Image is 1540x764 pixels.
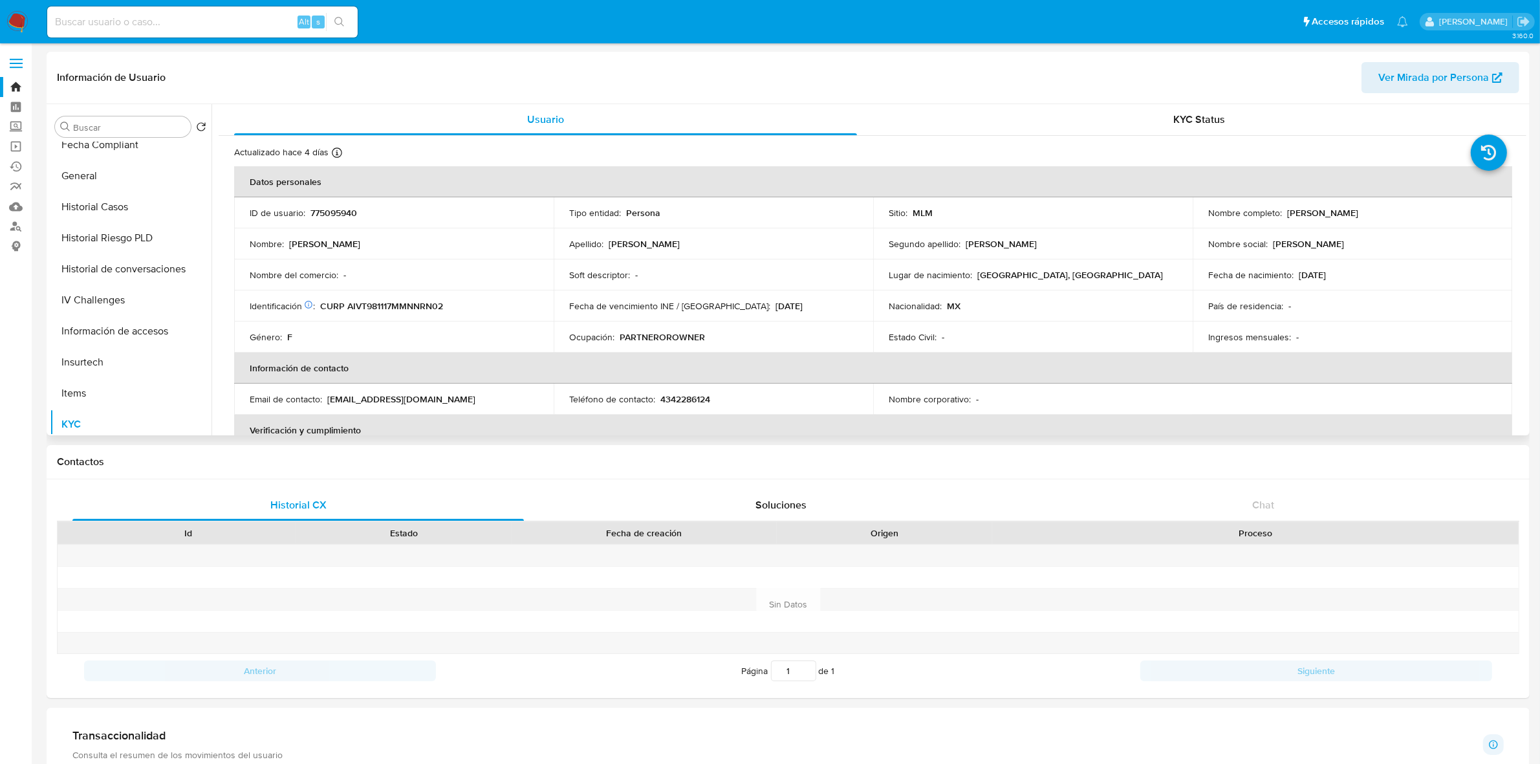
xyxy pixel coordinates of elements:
button: Historial Riesgo PLD [50,223,211,254]
p: CURP AIVT981117MMNNRN02 [320,300,443,312]
p: Nombre completo : [1208,207,1282,219]
p: francisco.martinezsilva@mercadolibre.com.mx [1439,16,1512,28]
span: Usuario [527,112,564,127]
button: Información de accesos [50,316,211,347]
p: - [635,269,638,281]
p: 4342286124 [660,393,710,405]
p: Ocupación : [569,331,614,343]
p: [DATE] [1299,269,1326,281]
th: Datos personales [234,166,1512,197]
p: Nombre del comercio : [250,269,338,281]
p: Nombre : [250,238,284,250]
a: Salir [1517,15,1530,28]
div: Fecha de creación [521,527,768,540]
button: Buscar [60,122,70,132]
p: Nombre social : [1208,238,1268,250]
p: [PERSON_NAME] [966,238,1037,250]
p: Género : [250,331,282,343]
p: Nacionalidad : [889,300,942,312]
th: Verificación y cumplimiento [234,415,1512,446]
p: [PERSON_NAME] [1273,238,1344,250]
p: F [287,331,292,343]
input: Buscar [73,122,186,133]
span: Chat [1252,497,1274,512]
p: Fecha de nacimiento : [1208,269,1294,281]
button: Fecha Compliant [50,129,211,160]
span: Página de [742,660,835,681]
a: Notificaciones [1397,16,1408,27]
button: Items [50,378,211,409]
p: MX [947,300,960,312]
button: Historial de conversaciones [50,254,211,285]
p: Fecha de vencimiento INE / [GEOGRAPHIC_DATA] : [569,300,770,312]
p: [GEOGRAPHIC_DATA], [GEOGRAPHIC_DATA] [977,269,1163,281]
div: Id [89,527,287,540]
th: Información de contacto [234,353,1512,384]
p: Actualizado hace 4 días [234,146,329,158]
p: Teléfono de contacto : [569,393,655,405]
button: Anterior [84,660,436,681]
h1: Información de Usuario [57,71,166,84]
p: Persona [626,207,660,219]
span: KYC Status [1174,112,1226,127]
p: [DATE] [775,300,803,312]
button: IV Challenges [50,285,211,316]
div: Origen [786,527,983,540]
span: Accesos rápidos [1312,15,1384,28]
span: s [316,16,320,28]
p: PARTNEROROWNER [620,331,705,343]
p: MLM [913,207,933,219]
span: 1 [832,664,835,677]
button: General [50,160,211,191]
button: search-icon [326,13,352,31]
p: Segundo apellido : [889,238,960,250]
p: Apellido : [569,238,603,250]
p: Tipo entidad : [569,207,621,219]
div: Proceso [1001,527,1510,540]
p: - [343,269,346,281]
button: Insurtech [50,347,211,378]
p: País de residencia : [1208,300,1283,312]
div: Estado [305,527,502,540]
span: Historial CX [270,497,327,512]
input: Buscar usuario o caso... [47,14,358,30]
button: Siguiente [1140,660,1492,681]
p: ID de usuario : [250,207,305,219]
p: Email de contacto : [250,393,322,405]
p: Lugar de nacimiento : [889,269,972,281]
h1: Contactos [57,455,1519,468]
p: Estado Civil : [889,331,937,343]
button: KYC [50,409,211,440]
button: Volver al orden por defecto [196,122,206,136]
button: Historial Casos [50,191,211,223]
p: [PERSON_NAME] [1287,207,1358,219]
p: - [942,331,944,343]
p: Ingresos mensuales : [1208,331,1291,343]
p: 775095940 [310,207,357,219]
p: Sitio : [889,207,907,219]
p: - [1296,331,1299,343]
p: [PERSON_NAME] [609,238,680,250]
p: - [1288,300,1291,312]
p: Soft descriptor : [569,269,630,281]
p: [PERSON_NAME] [289,238,360,250]
span: Alt [299,16,309,28]
span: Ver Mirada por Persona [1378,62,1489,93]
p: Identificación : [250,300,315,312]
p: [EMAIL_ADDRESS][DOMAIN_NAME] [327,393,475,405]
p: Nombre corporativo : [889,393,971,405]
span: Soluciones [755,497,807,512]
button: Ver Mirada por Persona [1361,62,1519,93]
p: - [976,393,979,405]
